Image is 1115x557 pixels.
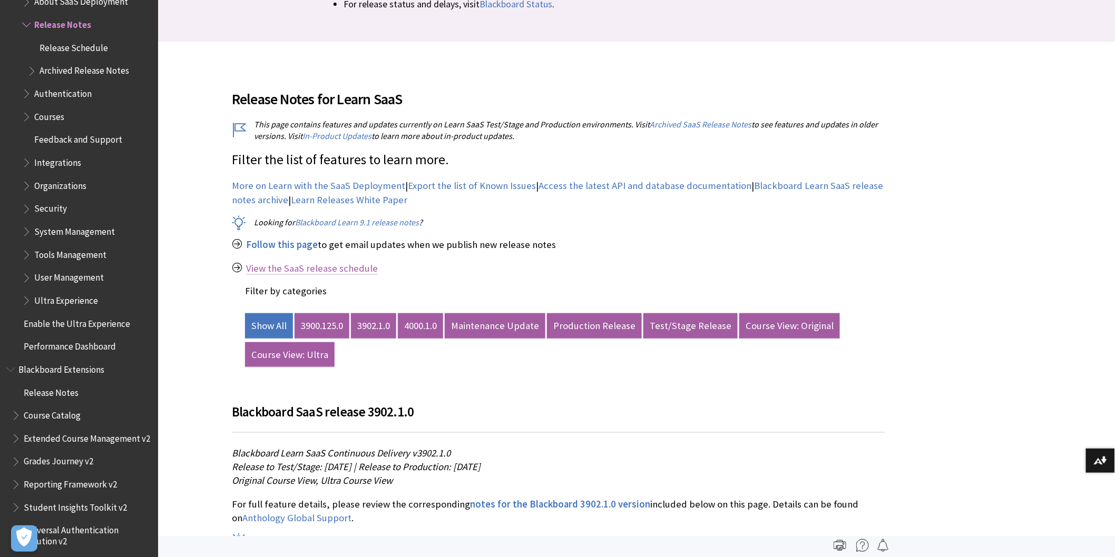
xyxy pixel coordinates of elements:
span: Release Notes [24,384,79,398]
a: View the SaaS release schedule [246,262,378,275]
span: Release to Test/Stage: [DATE] | Release to Production: [DATE] [232,461,481,473]
a: Archived SaaS Release Notes [650,119,751,130]
a: Maintenance Update [445,313,545,339]
span: Original Course View, Ultra Course View [232,474,393,486]
span: Security [34,200,67,214]
img: More help [856,539,869,552]
span: Release Notes [34,16,91,30]
a: Show All [245,313,293,339]
span: Organizations [34,177,86,191]
span: Universal Authentication Solution v2 [24,522,151,546]
span: Blackboard Learn SaaS Continuous Delivery v3902.1.0 [232,447,451,459]
span: Grades Journey v2 [24,453,93,467]
span: Integrations [34,154,81,168]
a: notes for the Blackboard 3902.1.0 version [470,498,650,511]
span: Blackboard SaaS release 3902.1.0 [232,403,414,420]
span: System Management [34,223,115,237]
a: Production Release [547,313,642,339]
span: User Management [34,269,104,283]
a: Blackboard Learn SaaS release notes archive [232,180,884,206]
p: For full feature details, please review the corresponding included below on this page. Details ca... [232,498,885,525]
a: More on Learn with the SaaS Deployment [232,180,405,192]
a: Blackboard Learn 9.1 release notes [295,217,419,228]
span: Ultra Experience [34,292,98,306]
span: Blackboard Extensions [18,361,104,375]
span: Reporting Framework v2 [24,475,117,490]
a: 3900.125.0 [295,313,349,339]
p: Looking for ? [232,216,885,228]
span: Release Schedule [40,39,108,53]
label: Filter by categories [245,285,327,297]
button: Open Preferences [11,525,37,552]
p: For more information on updates and bug fixes, please visit . [232,535,885,546]
span: Feedback and Support [34,131,122,145]
img: Print [834,539,846,552]
p: Filter the list of features to learn more. [232,151,885,170]
a: In-Product Updates [302,131,371,142]
img: Follow this page [877,539,889,552]
a: Course View: Original [739,313,840,339]
span: Archived Release Notes [40,62,129,76]
a: Export the list of Known Issues [408,180,536,192]
span: Student Insights Toolkit v2 [24,499,127,513]
span: Performance Dashboard [24,337,116,352]
span: Enable the Ultra Experience [24,315,130,329]
a: Course View: Ultra [245,342,335,367]
nav: Book outline for Blackboard Extensions [6,361,152,546]
a: 4000.1.0 [398,313,443,339]
p: This page contains features and updates currently on Learn SaaS Test/Stage and Production environ... [232,118,885,142]
a: 3902.1.0 [351,313,396,339]
a: Access the latest API and database documentation [539,180,751,192]
span: Courses [34,108,64,122]
p: to get email updates when we publish new release notes [232,238,885,252]
h2: Release Notes for Learn SaaS [232,75,885,110]
span: Authentication [34,85,92,99]
a: Learn Releases White Paper [291,194,407,206]
p: | | | | [232,179,885,206]
a: Follow this page [246,238,318,251]
span: Tools Management [34,246,106,260]
a: Anthology Global Support [242,512,351,524]
a: Test/Stage Release [643,313,738,339]
span: Course Catalog [24,406,81,421]
span: Extended Course Management v2 [24,430,150,444]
